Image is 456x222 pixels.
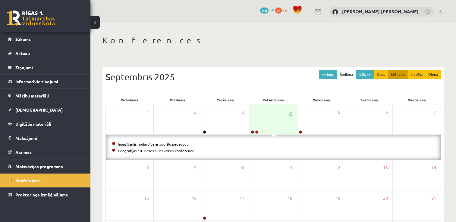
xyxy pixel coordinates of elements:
span: 14 [431,165,436,171]
a: Proktoringa izmēģinājums [8,188,83,202]
span: 12 [335,165,340,171]
span: 8 [146,165,149,171]
div: Trešdiena [201,96,249,104]
h1: Konferences [102,35,444,45]
span: 2 [194,109,197,116]
span: 11 [288,165,292,171]
a: Sākums [8,32,83,46]
span: Digitālie materiāli [15,121,51,127]
button: << Iepr. [319,70,337,79]
a: Mācību materiāli [8,89,83,103]
a: Aktuāli [8,46,83,60]
a: Iepazīšanās nodarbība ar sociālo pedagogu [118,142,189,146]
a: Atzīmes [8,145,83,159]
span: 9 [194,165,197,171]
span: 28 [275,8,282,14]
span: mP [269,8,274,12]
div: Pirmdiena [105,96,153,104]
div: Ceturtdiena [249,96,297,104]
a: Digitālie materiāli [8,117,83,131]
span: 21 [431,195,436,202]
span: Sākums [15,36,31,42]
div: Sestdiena [345,96,393,104]
span: 108 [260,8,269,14]
a: Ziņojumi [8,60,83,74]
div: Otrdiena [153,96,201,104]
button: Nedēļa [408,70,426,79]
button: Diena [425,70,441,79]
span: 5 [338,109,340,116]
span: 13 [383,165,388,171]
a: [PERSON_NAME] [PERSON_NAME] [342,8,419,14]
img: Endija Elizabete Zēvalde [332,9,338,15]
div: Svētdiena [393,96,441,104]
span: xp [283,8,287,12]
button: Gads [374,70,388,79]
a: Motivācijas programma [8,159,83,173]
span: 15 [144,195,149,202]
a: 108 mP [260,8,274,12]
span: Mācību materiāli [15,93,49,98]
span: Aktuāli [15,51,30,56]
span: 3 [242,109,244,116]
span: 20 [383,195,388,202]
a: 28 xp [275,8,290,12]
span: 17 [240,195,244,202]
span: 1 [146,109,149,116]
span: Konferences [15,178,41,183]
button: Šodiena [337,70,356,79]
div: Septembris 2025 [105,70,441,84]
span: 18 [288,195,292,202]
a: Maksājumi [8,131,83,145]
span: 6 [385,109,388,116]
a: Informatīvie ziņojumi [8,75,83,88]
a: Konferences [8,174,83,187]
legend: Informatīvie ziņojumi [15,75,83,88]
span: [DEMOGRAPHIC_DATA] [15,107,63,113]
a: Ģeogrāfijas 10. klases 1. ieskaites konference [118,148,194,153]
legend: Maksājumi [15,131,83,145]
span: Atzīmes [15,150,32,155]
span: 7 [434,109,436,116]
span: Motivācijas programma [15,164,63,169]
span: 16 [192,195,197,202]
span: Proktoringa izmēģinājums [15,192,68,197]
button: Mēnesis [388,70,408,79]
legend: Ziņojumi [15,60,83,74]
span: 19 [335,195,340,202]
span: 4 [288,109,292,119]
div: Piekdiena [297,96,345,104]
button: Nāk. >> [356,70,374,79]
span: 10 [240,165,244,171]
a: [DEMOGRAPHIC_DATA] [8,103,83,117]
a: Rīgas 1. Tālmācības vidusskola [7,11,55,26]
